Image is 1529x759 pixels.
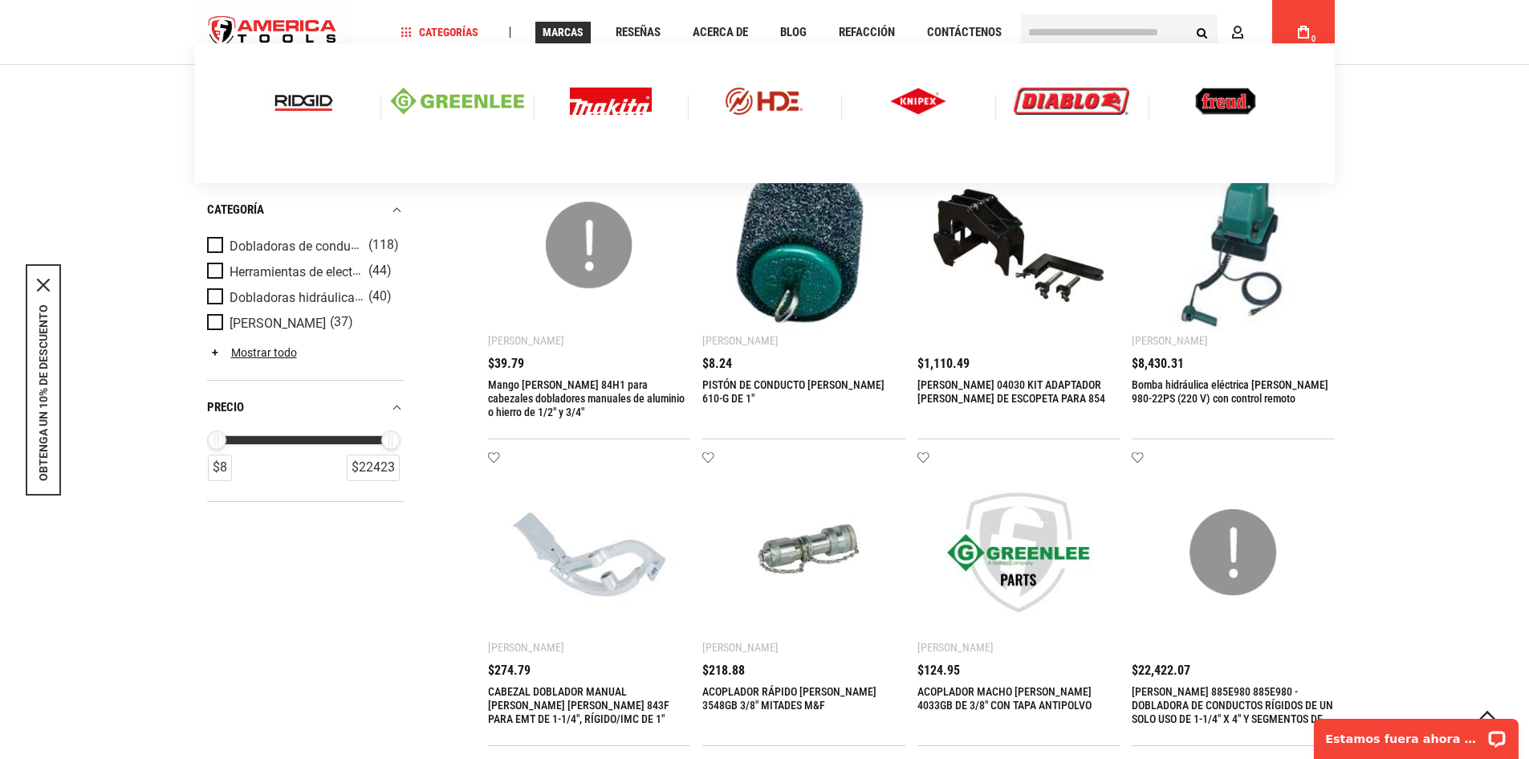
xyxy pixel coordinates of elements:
[230,263,387,279] font: Herramientas de electricista
[702,378,884,405] a: PISTÓN DE CONDUCTO [PERSON_NAME] 610-G DE 1"
[616,25,661,39] font: Reseñas
[1132,334,1208,347] font: [PERSON_NAME]
[1148,160,1319,331] img: Bomba hidráulica eléctrica GREENLEE 980-22PS (220 V) con control remoto
[1195,88,1256,115] img: Logotipo de Freud
[608,22,668,43] a: Reseñas
[230,316,326,331] font: [PERSON_NAME]
[1132,378,1328,405] a: Bomba hidráulica eléctrica [PERSON_NAME] 980-22PS (220 V) con control remoto
[207,314,400,332] a: [PERSON_NAME] (37)
[702,641,779,654] font: [PERSON_NAME]
[488,378,685,418] a: Mango [PERSON_NAME] 84H1 para cabezales dobladores manuales de aluminio o hierro de 1/2" y 3/4"
[570,88,652,115] img: Logotipo de Makita
[488,356,524,371] font: $39.79
[1187,17,1218,47] button: Buscar
[391,88,524,115] img: Logotipo de Greenlee
[393,22,486,43] a: Categorías
[693,25,748,39] font: Acerca de
[207,288,400,306] a: Dobladoras hidráulicas | Herramientas [PERSON_NAME] (40)
[718,160,889,331] img: GREENLEE 610-G 1
[207,64,404,502] div: Filtros de productos
[368,289,392,304] font: (40)
[488,685,669,725] a: CABEZAL DOBLADOR MANUAL [PERSON_NAME] [PERSON_NAME] 843F PARA EMT DE 1-1/4", RÍGIDO/IMC DE 1"
[1148,467,1319,639] img: GREENLEE 885E980 885E980 - 1-1/4
[37,279,50,292] svg: icono de cerrar
[917,641,994,654] font: [PERSON_NAME]
[780,25,807,39] font: Blog
[213,459,227,475] font: $8
[230,237,560,253] font: Dobladoras de conductos | Herramientas [PERSON_NAME]
[1132,685,1334,739] a: [PERSON_NAME] 885E980 885E980 - DOBLADORA DE CONDUCTOS RÍGIDOS DE UN SOLO USO DE 1-1/4" X 4" Y SE...
[543,26,584,39] font: Marcas
[702,685,876,712] a: ACOPLADOR RÁPIDO [PERSON_NAME] 3548GB 3/8" MITADES M&F
[685,22,755,43] a: Acerca de
[207,237,400,255] a: Dobladoras de conductos | Herramientas [PERSON_NAME] (118)
[917,378,1105,405] a: [PERSON_NAME] 04030 KIT ADAPTADOR [PERSON_NAME] DE ESCOPETA PARA 854
[1132,356,1184,371] font: $8,430.31
[207,202,264,217] font: categoría
[230,288,547,304] font: Dobladoras hidráulicas | Herramientas [PERSON_NAME]
[419,26,478,39] font: Categorías
[207,346,297,359] a: Mostrar todo
[697,88,831,115] img: Logotipo de HDE
[22,24,337,37] font: Estamos fuera ahora mismo. ¡Vuelve más tarde!
[504,467,675,639] img: CABEZAL DOBLADOR DE HIERRO GREENLEE 843F PARA 1-1/4
[504,160,675,331] img: GREENLEE 84H1 MANGO PARA 1/2
[368,263,392,279] font: (44)
[1303,708,1529,759] iframe: Widget de chat LiveChat
[488,663,531,678] font: $274.79
[368,238,399,253] font: (118)
[535,22,591,43] a: Marcas
[185,21,204,40] button: Abrir el widget de chat LiveChat
[917,685,1092,712] a: ACOPLADOR MACHO [PERSON_NAME] 4033GB DE 3/8" CON TAPA ANTIPOLVO
[488,334,564,347] font: [PERSON_NAME]
[1014,88,1129,115] img: Logotipo de Diablo
[702,334,779,347] font: [PERSON_NAME]
[839,25,895,39] font: Refacción
[195,2,351,63] img: Herramientas de América
[917,356,970,371] font: $1,110.49
[37,279,50,292] button: Cerca
[207,400,244,414] font: precio
[1250,26,1291,39] font: Cuenta
[832,22,902,43] a: Refacción
[37,304,50,481] button: OBTENGA UN 10% DE DESCUENTO
[702,356,732,371] font: $8.24
[773,22,814,43] a: Blog
[330,315,353,330] font: (37)
[1311,35,1316,43] font: 0
[933,467,1104,639] img: GREENLEE 4033GB 3/8
[718,467,889,639] img: ACOPLADOR RÁPIDO GREENLEE 3548GB 3/8
[195,2,351,63] a: logotipo de la tienda
[231,346,297,359] font: Mostrar todo
[1132,663,1190,678] font: $22,422.07
[933,160,1104,331] img: GREENLEE 04030 KIT ADAPTADOR DE ZAPATA DE ESCOPETA PARA 854
[207,263,400,280] a: Herramientas de electricista (44)
[488,641,564,654] font: [PERSON_NAME]
[890,88,946,115] img: Logotipo de Knipex
[927,25,1002,39] font: Contáctenos
[702,663,745,678] font: $218.88
[920,22,1009,43] a: Contáctenos
[917,663,960,678] font: $124.95
[270,88,337,115] img: Logotipo de Ridgid
[352,459,395,475] font: $22423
